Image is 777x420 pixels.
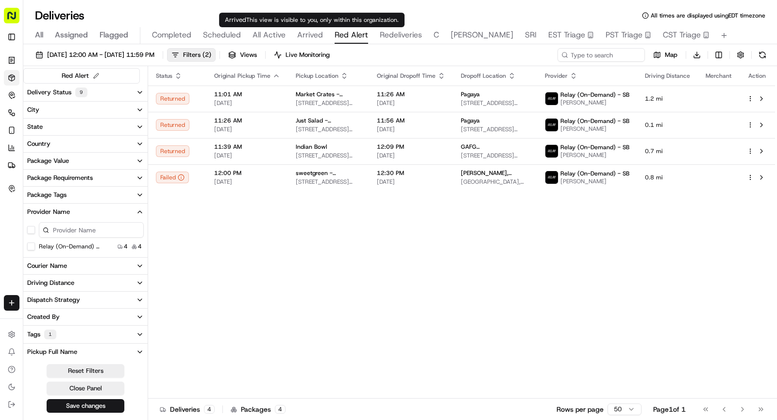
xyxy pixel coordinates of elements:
label: Relay (On-Demand) - SB [39,243,101,250]
div: Dispatch Strategy [27,296,80,304]
button: Created By [23,309,148,325]
button: Close Panel [47,382,124,395]
span: [PERSON_NAME] [560,125,629,133]
div: Start new chat [33,92,159,102]
img: relay_logo_black.png [545,92,558,105]
span: 0.7 mi [645,147,690,155]
span: [DATE] [377,125,445,133]
div: Pickup Full Name [27,348,77,356]
div: 4 [204,405,215,414]
button: See all [151,124,177,136]
p: Welcome 👋 [10,38,177,54]
div: 💻 [82,192,90,199]
div: 1 [44,330,56,339]
span: Just Salad - [GEOGRAPHIC_DATA] [296,117,361,124]
div: Red Alert [62,70,101,81]
div: City [27,105,39,114]
span: All [35,29,43,41]
span: Relay (On-Demand) - SB [560,91,629,99]
span: API Documentation [92,191,156,200]
div: We're available if you need us! [33,102,123,110]
span: Indian Bowl [296,143,327,151]
span: [STREET_ADDRESS][DEMOGRAPHIC_DATA][US_STATE] [296,152,361,159]
span: 11:56 AM [377,117,445,124]
button: Country [23,136,148,152]
span: Pagaya [461,90,480,98]
div: Delivery Status [27,87,87,97]
div: Package Requirements [27,174,93,182]
span: Knowledge Base [19,191,74,200]
span: [DATE] [86,150,106,158]
span: [STREET_ADDRESS][US_STATE] [296,99,361,107]
a: 💻API Documentation [78,187,160,204]
button: Filters(2) [167,48,216,62]
img: Alessandra Gomez [10,141,25,157]
span: 0.1 mi [645,121,690,129]
img: 1736555255976-a54dd68f-1ca7-489b-9aae-adbdc363a1c4 [10,92,27,110]
span: Arrived [297,29,323,41]
button: Provider Name [23,204,148,220]
button: Tags1 [23,326,148,343]
input: Got a question? Start typing here... [25,62,175,72]
span: [STREET_ADDRESS][US_STATE] [461,152,529,159]
span: [STREET_ADDRESS][US_STATE] [296,125,361,133]
div: Country [27,140,51,148]
span: [PERSON_NAME] [560,99,629,106]
span: Assigned [55,29,88,41]
button: Reset Filters [47,364,124,378]
span: 12:00 PM [214,169,280,177]
span: [PERSON_NAME], [PERSON_NAME] & [PERSON_NAME] ([GEOGRAPHIC_DATA]) [461,169,529,177]
span: Flagged [100,29,128,41]
span: Market Crates - [GEOGRAPHIC_DATA] [296,90,361,98]
button: Driving Distance [23,275,148,291]
div: Package Value [27,157,69,165]
span: Live Monitoring [286,51,330,59]
span: Original Dropoff Time [377,72,436,80]
img: relay_logo_black.png [545,145,558,157]
button: Refresh [756,48,769,62]
span: 11:01 AM [214,90,280,98]
button: State [23,119,148,135]
span: Original Pickup Time [214,72,270,80]
span: Views [240,51,257,59]
button: Package Value [23,153,148,169]
span: Status [156,72,172,80]
span: 4 [124,243,128,250]
span: [DATE] [377,178,445,186]
span: 1.2 mi [645,95,690,103]
button: Dispatch Strategy [23,292,148,308]
span: Pylon [97,214,118,222]
span: EST Triage [548,29,585,41]
img: Nash [10,9,29,29]
div: Courier Name [27,262,67,270]
button: Failed [156,172,189,183]
button: Map [649,48,682,62]
input: Type to search [557,48,645,62]
button: Package Requirements [23,170,148,186]
span: All times are displayed using EDT timezone [651,12,765,19]
div: State [27,122,43,131]
span: [STREET_ADDRESS][US_STATE] [296,178,361,186]
span: Scheduled [203,29,241,41]
span: Filters [183,51,211,59]
span: 0.8 mi [645,174,690,181]
span: Red Alert [335,29,368,41]
span: [STREET_ADDRESS][US_STATE] [461,99,529,107]
a: Powered byPylon [68,214,118,222]
span: [PERSON_NAME] [451,29,513,41]
span: Driving Distance [645,72,690,80]
span: [DATE] [214,99,280,107]
span: sweetgreen - [GEOGRAPHIC_DATA] [296,169,361,177]
h1: Deliveries [35,8,84,23]
span: 11:26 AM [214,117,280,124]
div: Driving Distance [27,279,74,287]
span: Relay (On-Demand) - SB [560,117,629,125]
span: Dropoff Location [461,72,506,80]
span: Pagaya [461,117,480,124]
span: This view is visible to you, only within this organization. [246,16,399,24]
span: [DATE] [214,178,280,186]
a: 📗Knowledge Base [6,187,78,204]
div: Provider Name [27,208,70,216]
span: [PERSON_NAME] [560,177,629,185]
